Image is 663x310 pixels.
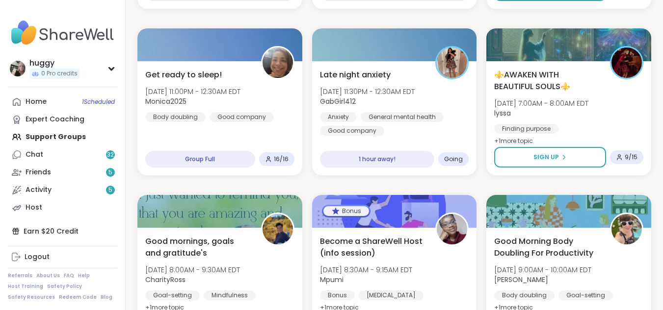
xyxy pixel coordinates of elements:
div: 1 hour away! [320,151,435,167]
a: Expert Coaching [8,111,117,128]
a: Referrals [8,272,32,279]
b: Mpumi [320,275,344,285]
b: lyssa [494,108,511,118]
span: 5 [108,168,112,177]
span: [DATE] 9:00AM - 10:00AM EDT [494,265,591,275]
div: Bonus [320,290,355,300]
div: Good company [210,112,274,122]
a: Friends5 [8,164,117,181]
span: Good Morning Body Doubling For Productivity [494,236,599,259]
div: Body doubling [145,112,206,122]
span: Good mornings, goals and gratitude's [145,236,250,259]
span: 32 [107,151,114,159]
a: Safety Resources [8,294,55,301]
a: Chat32 [8,146,117,164]
button: Sign Up [494,147,606,167]
span: [DATE] 8:30AM - 9:15AM EDT [320,265,412,275]
div: Good company [320,126,384,136]
div: Group Full [145,151,255,167]
span: 0 Pro credits [41,70,78,78]
div: Anxiety [320,112,357,122]
span: ⚜️AWAKEN WITH BEAUTIFUL SOULS⚜️ [494,69,599,93]
div: Home [26,97,47,107]
span: Get ready to sleep! [145,69,222,81]
span: 5 [108,186,112,194]
a: Logout [8,248,117,266]
div: Body doubling [494,290,555,300]
div: Earn $20 Credit [8,222,117,240]
div: Bonus [323,206,369,216]
img: Monica2025 [263,48,293,78]
div: Friends [26,167,51,177]
b: [PERSON_NAME] [494,275,548,285]
span: [DATE] 7:00AM - 8:00AM EDT [494,98,588,108]
a: Safety Policy [47,283,82,290]
b: CharityRoss [145,275,186,285]
div: Chat [26,150,43,160]
div: General mental health [361,112,444,122]
span: Become a ShareWell Host (info session) [320,236,425,259]
img: Adrienne_QueenOfTheDawn [611,214,642,244]
a: Blog [101,294,112,301]
span: [DATE] 11:30PM - 12:30AM EDT [320,87,415,96]
a: FAQ [64,272,74,279]
a: Help [78,272,90,279]
div: Host [26,203,42,213]
a: Host [8,199,117,216]
div: Expert Coaching [26,115,84,124]
div: Goal-setting [145,290,200,300]
div: Mindfulness [204,290,256,300]
div: Goal-setting [558,290,613,300]
span: [DATE] 8:00AM - 9:30AM EDT [145,265,240,275]
b: Monica2025 [145,96,186,106]
a: About Us [36,272,60,279]
span: [DATE] 11:00PM - 12:30AM EDT [145,87,240,96]
div: huggy [29,58,80,69]
div: Finding purpose [494,124,558,134]
span: 9 / 15 [625,153,637,161]
span: Going [444,155,463,163]
img: ShareWell Nav Logo [8,16,117,50]
img: GabGirl412 [437,48,467,78]
a: Host Training [8,283,43,290]
div: Logout [25,252,50,262]
img: CharityRoss [263,214,293,244]
img: Mpumi [437,214,467,244]
span: Late night anxiety [320,69,391,81]
a: Home1Scheduled [8,93,117,111]
div: [MEDICAL_DATA] [359,290,424,300]
span: 16 / 16 [274,155,289,163]
a: Redeem Code [59,294,97,301]
div: Activity [26,185,52,195]
b: GabGirl412 [320,96,356,106]
span: 1 Scheduled [82,98,115,106]
img: huggy [10,61,26,76]
img: lyssa [611,48,642,78]
span: Sign Up [533,153,559,162]
a: Activity5 [8,181,117,199]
